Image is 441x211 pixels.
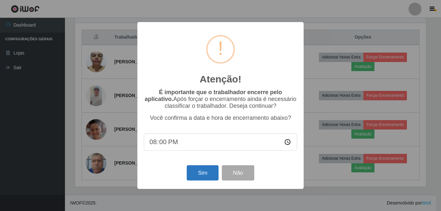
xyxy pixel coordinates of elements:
b: É importante que o trabalhador encerre pelo aplicativo. [145,89,282,102]
h2: Atenção! [200,73,241,85]
button: Não [222,165,254,180]
button: Sim [187,165,218,180]
p: Após forçar o encerramento ainda é necessário classificar o trabalhador. Deseja continuar? [144,89,297,109]
p: Você confirma a data e hora de encerramento abaixo? [144,115,297,121]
